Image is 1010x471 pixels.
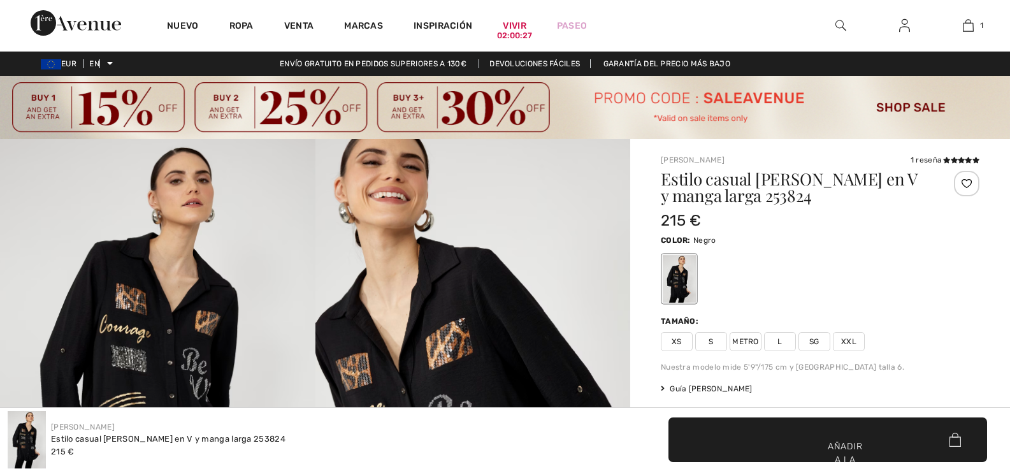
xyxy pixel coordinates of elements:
a: Venta [284,20,314,34]
font: XS [672,337,682,346]
font: Venta [284,20,314,31]
font: Guía [PERSON_NAME] [670,384,752,393]
font: S [709,337,713,346]
font: Nuestra modelo mide 5'9"/175 cm y [GEOGRAPHIC_DATA] talla 6. [661,363,904,372]
a: 1 [937,18,999,33]
a: Paseo [557,19,588,33]
a: Marcas [344,20,383,34]
a: [PERSON_NAME] [51,423,115,431]
font: Garantía del precio más bajo [603,59,730,68]
font: Vivir [503,20,526,31]
img: Mi información [899,18,910,33]
font: Estilo casual [PERSON_NAME] en V y manga larga 253824 [661,168,917,207]
a: Vivir02:00:27 [503,19,526,33]
a: Iniciar sesión [889,18,920,34]
a: Garantía del precio más bajo [593,59,740,68]
font: Paseo [557,20,588,31]
font: Envío gratuito en pedidos superiores a 130€ [280,59,466,68]
font: Marcas [344,20,383,31]
div: Negro [663,255,696,303]
font: Estilo casual [PERSON_NAME] en V y manga larga 253824 [51,434,285,444]
font: SG [809,337,819,346]
font: EUR [61,59,76,68]
iframe: Abre un widget desde donde se puede obtener más información. [921,375,997,407]
font: METRO [732,337,759,346]
div: 02:00:27 [497,30,532,42]
a: [PERSON_NAME] [661,156,725,164]
font: 1 reseña [911,156,942,164]
font: Devoluciones fáciles [489,59,580,68]
font: Inspiración [414,20,472,31]
img: Avenida 1ère [31,10,121,36]
font: L [777,337,782,346]
a: Ropa [229,20,254,34]
img: buscar en el sitio web [835,18,846,33]
img: Euro [41,59,61,69]
img: Mi bolso [963,18,974,33]
font: Ropa [229,20,254,31]
a: Devoluciones fáciles [479,59,591,68]
font: Color: [661,236,691,245]
font: 215 € [661,212,702,229]
a: Nuevo [167,20,199,34]
font: Negro [693,236,716,245]
font: Tamaño: [661,317,698,326]
font: EN [89,59,99,68]
a: Envío gratuito en pedidos superiores a 130€ [270,59,477,68]
font: 215 € [51,447,75,456]
img: Bag.svg [949,433,961,447]
font: Nuevo [167,20,199,31]
font: 1 [980,21,983,30]
font: XXL [841,337,856,346]
img: Estilo casual de cuello en V y manga larga 253824 [8,411,46,468]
